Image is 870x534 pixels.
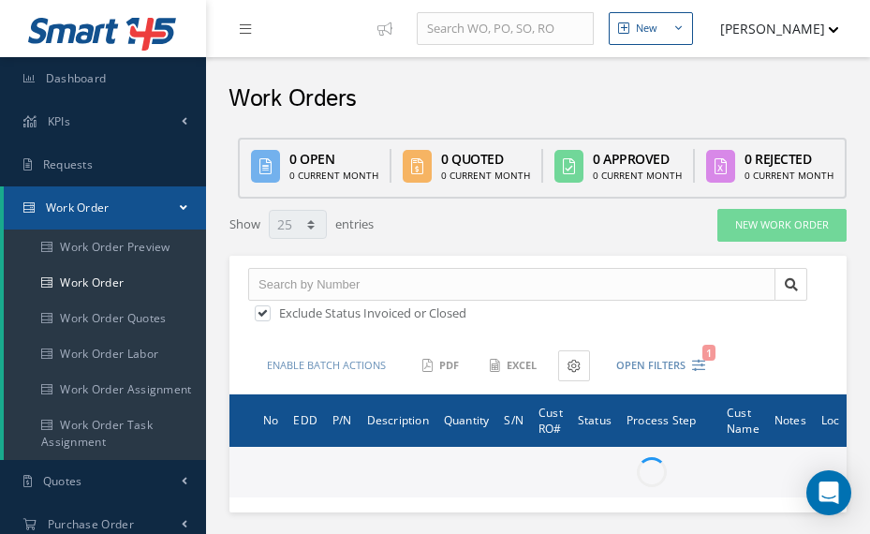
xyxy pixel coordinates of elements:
[441,169,530,183] div: 0 Current Month
[229,85,357,113] h2: Work Orders
[367,410,429,428] span: Description
[480,349,549,382] button: Excel
[248,268,775,302] input: Search by Number
[504,410,523,428] span: S/N
[609,12,693,45] button: New
[774,410,806,428] span: Notes
[745,149,833,169] div: 0 Rejected
[578,410,612,428] span: Status
[745,169,833,183] div: 0 Current Month
[627,410,696,428] span: Process Step
[335,208,374,234] label: entries
[332,410,352,428] span: P/N
[251,304,834,326] div: Exclude Status Invoiced or Closed
[48,516,134,532] span: Purchase Order
[727,403,759,437] span: Cust Name
[538,403,563,437] span: Cust RO#
[48,113,70,129] span: KPIs
[43,473,82,489] span: Quotes
[413,349,471,382] button: PDF
[289,149,378,169] div: 0 Open
[289,169,378,183] div: 0 Current Month
[599,350,705,381] button: Open Filters1
[274,304,466,321] label: Exclude Status Invoiced or Closed
[4,186,206,230] a: Work Order
[46,70,107,86] span: Dashboard
[702,10,839,47] button: [PERSON_NAME]
[444,410,490,428] span: Quantity
[293,410,317,428] span: EDD
[821,410,840,428] span: Loc
[4,230,206,265] a: Work Order Preview
[593,149,682,169] div: 0 Approved
[702,345,715,361] span: 1
[4,408,206,460] a: Work Order Task Assignment
[4,336,206,372] a: Work Order Labor
[263,410,278,428] span: No
[4,301,206,336] a: Work Order Quotes
[417,12,594,46] input: Search WO, PO, SO, RO
[717,209,847,242] a: New Work Order
[806,470,851,515] div: Open Intercom Messenger
[4,265,206,301] a: Work Order
[636,21,657,37] div: New
[441,149,530,169] div: 0 Quoted
[43,156,93,172] span: Requests
[229,208,260,234] label: Show
[249,349,404,382] button: Enable batch actions
[4,372,206,408] a: Work Order Assignment
[593,169,682,183] div: 0 Current Month
[46,200,110,215] span: Work Order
